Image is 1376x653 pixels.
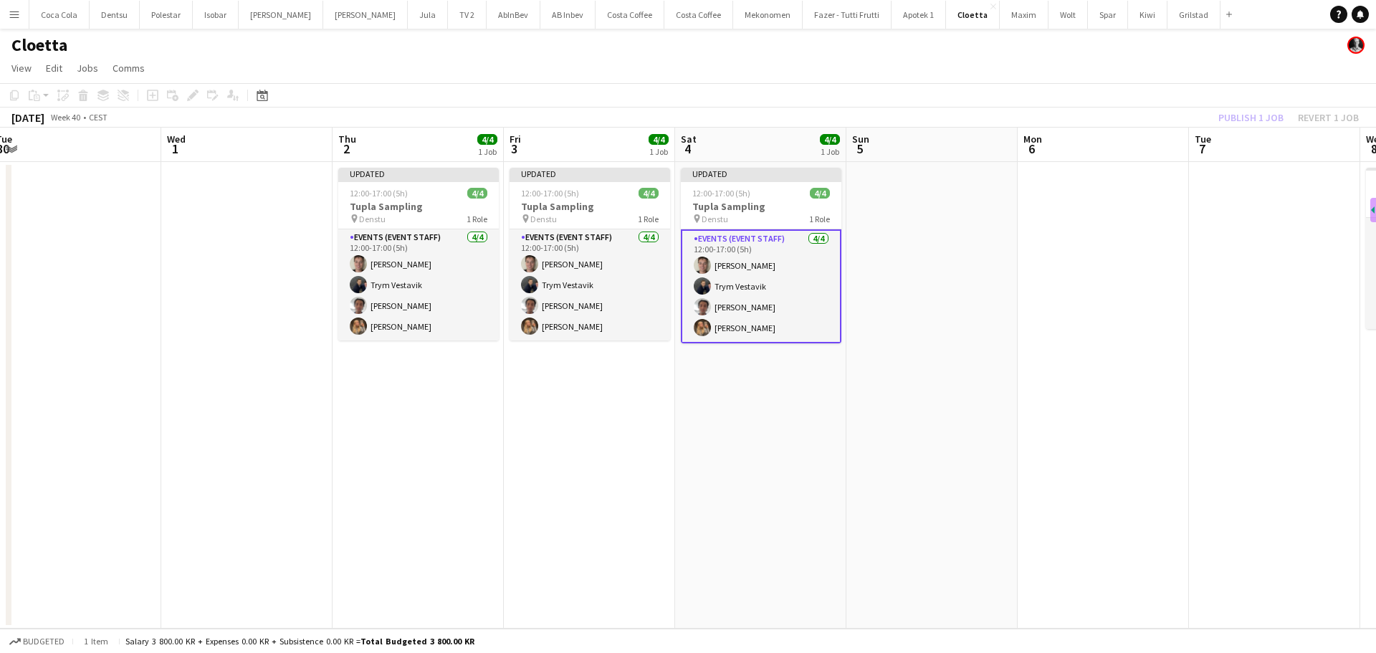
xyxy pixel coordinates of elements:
a: Edit [40,59,68,77]
a: Comms [107,59,150,77]
button: Mekonomen [733,1,803,29]
button: Apotek 1 [892,1,946,29]
button: Isobar [193,1,239,29]
span: Comms [113,62,145,75]
button: Budgeted [7,634,67,649]
div: [DATE] [11,110,44,125]
div: Salary 3 800.00 KR + Expenses 0.00 KR + Subsistence 0.00 KR = [125,636,474,647]
button: Kiwi [1128,1,1167,29]
button: Coca Cola [29,1,90,29]
a: Jobs [71,59,104,77]
span: Jobs [77,62,98,75]
button: Costa Coffee [596,1,664,29]
button: Spar [1088,1,1128,29]
button: Maxim [1000,1,1048,29]
button: Cloetta [946,1,1000,29]
span: Edit [46,62,62,75]
div: CEST [89,112,107,123]
button: [PERSON_NAME] [323,1,408,29]
button: Wolt [1048,1,1088,29]
button: Dentsu [90,1,140,29]
button: Polestar [140,1,193,29]
button: Grilstad [1167,1,1220,29]
h1: Cloetta [11,34,67,56]
span: Total Budgeted 3 800.00 KR [360,636,474,647]
button: [PERSON_NAME] [239,1,323,29]
button: AB Inbev [540,1,596,29]
span: 1 item [79,636,113,647]
span: View [11,62,32,75]
app-user-avatar: Martin Torstensen [1347,37,1365,54]
a: View [6,59,37,77]
button: Jula [408,1,448,29]
span: Week 40 [47,112,83,123]
span: Budgeted [23,637,64,647]
button: AbInBev [487,1,540,29]
button: Costa Coffee [664,1,733,29]
button: TV 2 [448,1,487,29]
button: Fazer - Tutti Frutti [803,1,892,29]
